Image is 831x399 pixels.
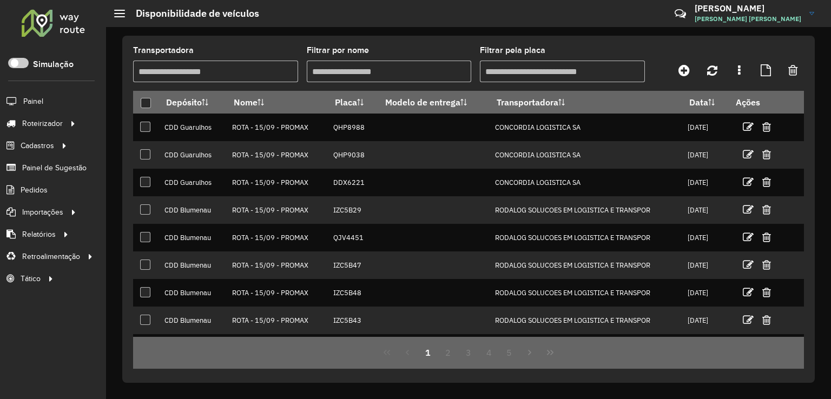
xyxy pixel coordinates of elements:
td: GZS2419 [327,334,378,362]
a: Contato Rápido [669,2,692,25]
td: [DATE] [682,169,729,196]
td: QJV4451 [327,224,378,251]
td: ROTA - 15/09 - PROMAX [226,114,327,141]
label: Transportadora [133,44,194,57]
span: Retroalimentação [22,251,80,262]
td: [DATE] [682,251,729,279]
td: [DATE] [682,334,729,362]
span: Painel de Sugestão [22,162,87,174]
td: CDD Blumenau [159,196,226,224]
td: CONCORDIA LOGISTICA SA [490,169,682,196]
td: ROTA - 15/09 - PROMAX [226,224,327,251]
span: Pedidos [21,184,48,196]
td: [DATE] [682,196,729,224]
a: Excluir [762,230,771,244]
button: 2 [438,342,458,363]
td: [DATE] [682,141,729,169]
td: RODALOG SOLUCOES EM LOGISTICA E TRANSPOR [490,279,682,307]
td: IZC5B43 [327,307,378,334]
a: Editar [743,147,754,162]
h2: Disponibilidade de veículos [125,8,259,19]
td: RODALOG SOLUCOES EM LOGISTICA E TRANSPOR [490,224,682,251]
td: DDX6221 [327,169,378,196]
a: Editar [743,202,754,217]
td: CONCORDIA LOGISTICA SA [490,141,682,169]
a: Excluir [762,312,771,327]
td: ROTA - 15/09 - PROMAX [226,334,327,362]
label: Filtrar por nome [307,44,369,57]
span: Cadastros [21,140,54,151]
a: Editar [743,230,754,244]
td: CDD Blumenau [159,307,226,334]
th: Nome [226,91,327,114]
a: Excluir [762,202,771,217]
span: Relatórios [22,229,56,240]
td: QHP8988 [327,114,378,141]
button: 4 [479,342,499,363]
th: Modelo de entrega [378,91,489,114]
td: [DATE] [682,114,729,141]
h3: [PERSON_NAME] [695,3,801,14]
button: 1 [418,342,438,363]
th: Ações [729,91,794,114]
button: Last Page [540,342,560,363]
td: CONCORDIA LOGISTICA S.A. [490,334,682,362]
span: Painel [23,96,43,107]
td: RODALOG SOLUCOES EM LOGISTICA E TRANSPOR [490,251,682,279]
a: Editar [743,312,754,327]
td: IZC5B48 [327,279,378,307]
td: IZC5B47 [327,251,378,279]
button: Next Page [519,342,540,363]
td: CDD Cuiaba [159,334,226,362]
th: Data [682,91,729,114]
a: Editar [743,285,754,300]
td: ROTA - 15/09 - PROMAX [226,196,327,224]
td: ROTA - 15/09 - PROMAX [226,251,327,279]
th: Placa [327,91,378,114]
td: CDD Blumenau [159,279,226,307]
th: Transportadora [490,91,682,114]
span: Tático [21,273,41,284]
td: ROTA - 15/09 - PROMAX [226,169,327,196]
button: 5 [499,342,520,363]
td: QHP9038 [327,141,378,169]
td: CDD Blumenau [159,251,226,279]
button: 3 [458,342,479,363]
td: CDD Guarulhos [159,169,226,196]
a: Excluir [762,175,771,189]
a: Editar [743,175,754,189]
td: CDD Guarulhos [159,114,226,141]
td: ROTA - 15/09 - PROMAX [226,141,327,169]
td: IZC5B29 [327,196,378,224]
td: RODALOG SOLUCOES EM LOGISTICA E TRANSPOR [490,196,682,224]
td: CONCORDIA LOGISTICA SA [490,114,682,141]
label: Filtrar pela placa [480,44,545,57]
a: Editar [743,119,754,134]
td: ROTA - 15/09 - PROMAX [226,307,327,334]
td: CDD Guarulhos [159,141,226,169]
span: Roteirizador [22,118,63,129]
td: [DATE] [682,307,729,334]
a: Excluir [762,147,771,162]
label: Simulação [33,58,74,71]
td: RODALOG SOLUCOES EM LOGISTICA E TRANSPOR [490,307,682,334]
a: Editar [743,257,754,272]
td: [DATE] [682,279,729,307]
td: [DATE] [682,224,729,251]
th: Depósito [159,91,226,114]
span: [PERSON_NAME] [PERSON_NAME] [695,14,801,24]
a: Excluir [762,257,771,272]
td: ROTA - 15/09 - PROMAX [226,279,327,307]
td: CDD Blumenau [159,224,226,251]
a: Excluir [762,285,771,300]
span: Importações [22,207,63,218]
a: Excluir [762,119,771,134]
